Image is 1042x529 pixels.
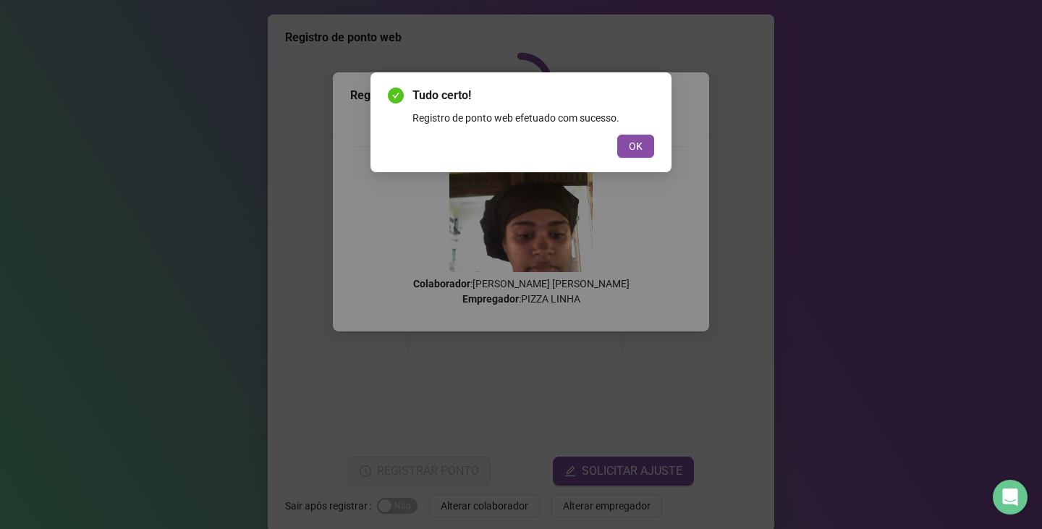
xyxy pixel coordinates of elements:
span: Tudo certo! [412,87,654,104]
span: OK [629,138,643,154]
div: Registro de ponto web efetuado com sucesso. [412,110,654,126]
div: Open Intercom Messenger [993,480,1028,515]
button: OK [617,135,654,158]
span: check-circle [388,88,404,103]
